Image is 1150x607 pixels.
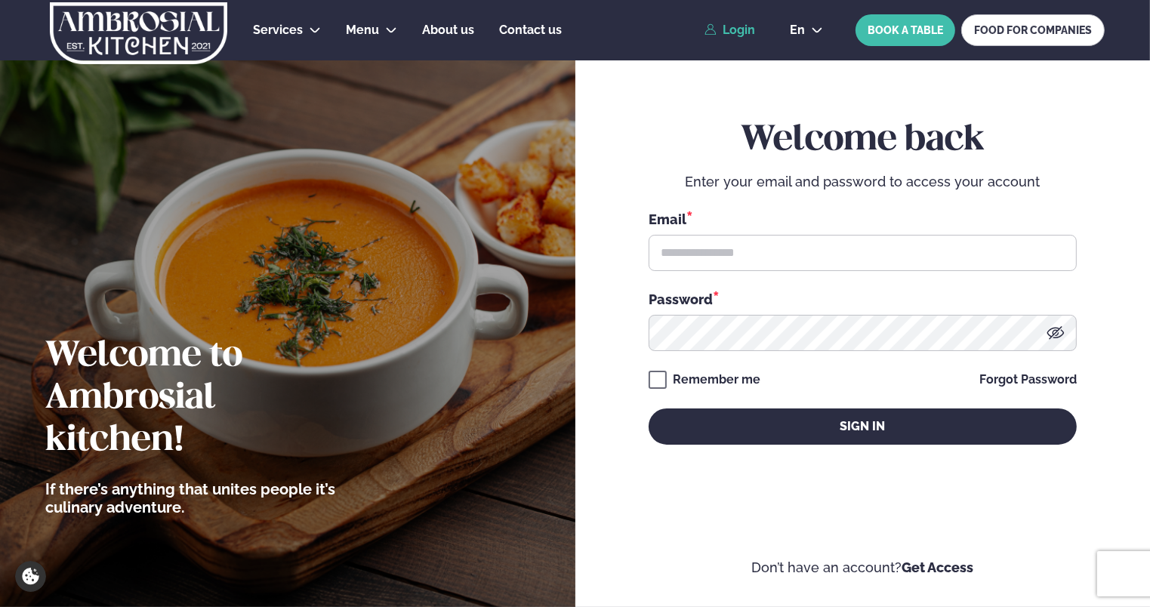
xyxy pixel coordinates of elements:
a: About us [422,21,474,39]
span: About us [422,23,474,37]
a: Menu [346,21,379,39]
span: en [790,24,805,36]
button: en [778,24,835,36]
a: Login [704,23,755,37]
span: Menu [346,23,379,37]
a: Get Access [902,559,973,575]
h2: Welcome back [649,119,1077,162]
p: If there’s anything that unites people it’s culinary adventure. [45,480,359,516]
a: Cookie settings [15,561,46,592]
a: Services [253,21,303,39]
div: Email [649,209,1077,229]
span: Contact us [499,23,562,37]
button: Sign in [649,408,1077,445]
a: FOOD FOR COMPANIES [961,14,1105,46]
p: Enter your email and password to access your account [649,173,1077,191]
a: Forgot Password [979,374,1077,386]
button: BOOK A TABLE [856,14,955,46]
span: Services [253,23,303,37]
a: Contact us [499,21,562,39]
h2: Welcome to Ambrosial kitchen! [45,335,359,462]
p: Don’t have an account? [621,559,1105,577]
img: logo [48,2,229,64]
div: Password [649,289,1077,309]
